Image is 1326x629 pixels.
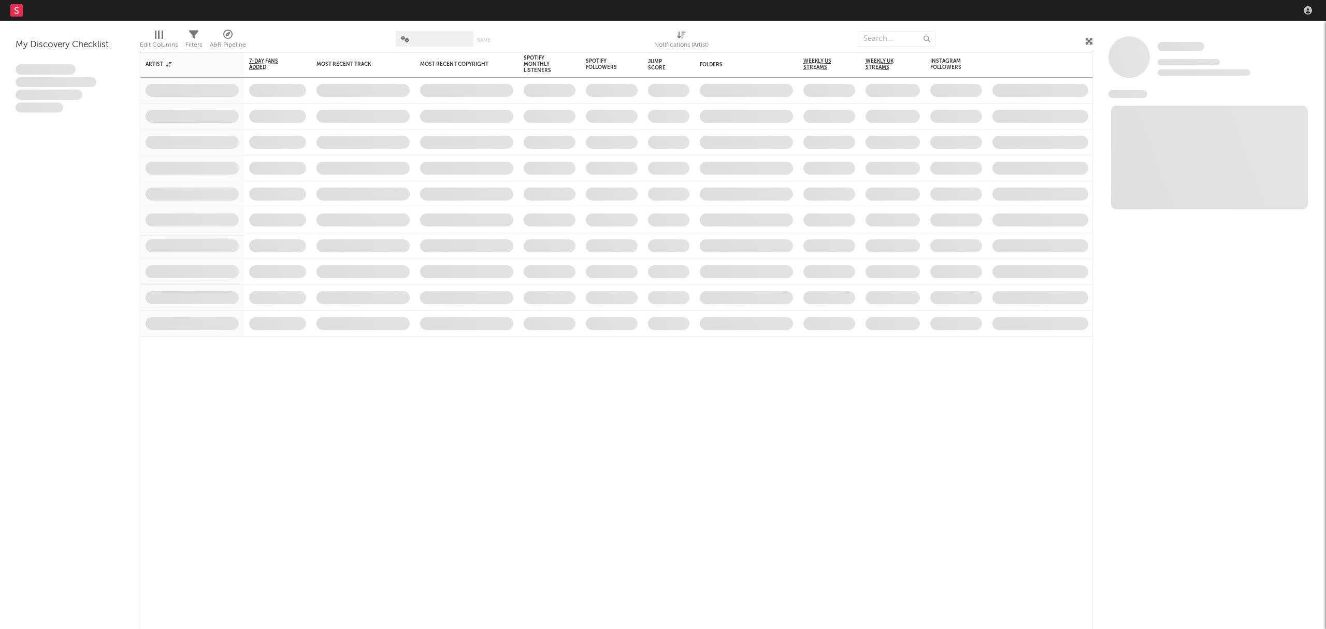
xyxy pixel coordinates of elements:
[803,58,840,70] span: Weekly US Streams
[210,26,246,56] div: A&R Pipeline
[185,26,202,56] div: Filters
[1158,59,1220,65] span: Tracking Since: [DATE]
[858,31,935,47] input: Search...
[16,39,124,51] div: My Discovery Checklist
[586,58,622,70] div: Spotify Followers
[16,64,76,75] span: Lorem ipsum dolor
[16,90,82,100] span: Praesent ac interdum
[1158,69,1250,76] span: 0 fans last week
[654,26,709,56] div: Notifications (Artist)
[477,37,491,43] button: Save
[648,59,674,71] div: Jump Score
[654,39,709,51] div: Notifications (Artist)
[700,62,777,68] div: Folders
[524,55,560,74] div: Spotify Monthly Listeners
[930,58,967,70] div: Instagram Followers
[249,58,291,70] span: 7-Day Fans Added
[146,61,223,67] div: Artist
[16,77,96,88] span: Integer aliquet in purus et
[1158,42,1204,51] span: Some Artist
[1108,90,1147,98] span: News Feed
[140,39,178,51] div: Edit Columns
[210,39,246,51] div: A&R Pipeline
[866,58,904,70] span: Weekly UK Streams
[420,61,498,67] div: Most Recent Copyright
[16,103,63,113] span: Aliquam viverra
[316,61,394,67] div: Most Recent Track
[185,39,202,51] div: Filters
[140,26,178,56] div: Edit Columns
[1158,41,1204,52] a: Some Artist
